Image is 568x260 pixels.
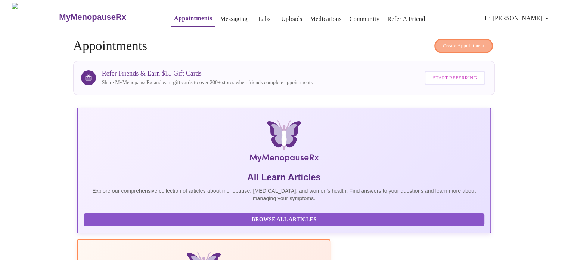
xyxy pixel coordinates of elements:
button: Create Appointment [434,39,493,53]
p: Explore our comprehensive collection of articles about menopause, [MEDICAL_DATA], and women's hea... [84,187,485,202]
span: Browse All Articles [91,215,477,224]
button: Refer a Friend [384,12,428,27]
a: Messaging [220,14,247,24]
button: Hi [PERSON_NAME] [482,11,554,26]
a: MyMenopauseRx [58,4,156,30]
button: Uploads [278,12,305,27]
h4: Appointments [73,39,495,53]
button: Start Referring [425,71,485,85]
h3: Refer Friends & Earn $15 Gift Cards [102,70,313,77]
button: Community [347,12,383,27]
button: Browse All Articles [84,213,485,226]
a: Uploads [281,14,302,24]
button: Labs [252,12,276,27]
button: Medications [307,12,344,27]
img: MyMenopauseRx Logo [12,3,58,31]
a: Start Referring [423,67,487,89]
a: Appointments [174,13,212,24]
a: Community [350,14,380,24]
button: Appointments [171,11,215,27]
a: Refer a Friend [387,14,425,24]
a: Labs [258,14,270,24]
span: Start Referring [433,74,477,82]
h5: All Learn Articles [84,171,485,183]
p: Share MyMenopauseRx and earn gift cards to over 200+ stores when friends complete appointments [102,79,313,86]
span: Hi [PERSON_NAME] [485,13,551,24]
a: Browse All Articles [84,216,487,222]
span: Create Appointment [443,42,485,50]
h3: MyMenopauseRx [59,12,126,22]
img: MyMenopauseRx Logo [146,120,422,165]
a: Medications [310,14,341,24]
button: Messaging [217,12,250,27]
